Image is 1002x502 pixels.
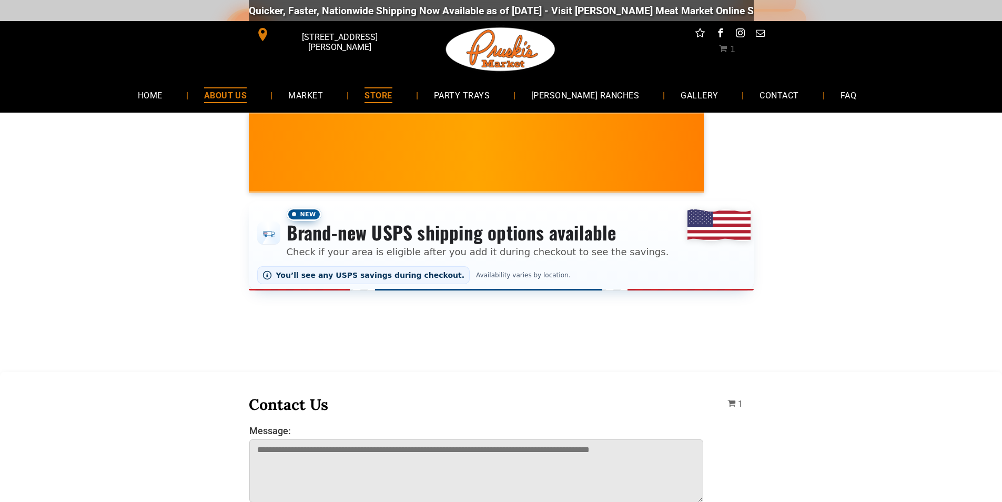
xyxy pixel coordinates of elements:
a: MARKET [272,81,339,109]
a: facebook [713,26,727,43]
a: [PERSON_NAME] RANCHES [515,81,655,109]
label: Message: [249,425,704,436]
a: STORE [349,81,408,109]
span: New [287,208,321,221]
a: Social network [693,26,707,43]
h3: Brand-new USPS shipping options available [287,221,669,244]
div: Quicker, Faster, Nationwide Shipping Now Available as of [DATE] - Visit [PERSON_NAME] Meat Market... [237,5,874,17]
img: Pruski-s+Market+HQ+Logo2-1920w.png [444,21,558,78]
span: You’ll see any USPS savings during checkout. [276,271,465,279]
div: Shipping options announcement [249,201,754,290]
a: email [753,26,767,43]
a: ABOUT US [188,81,263,109]
a: CONTACT [744,81,814,109]
span: Availability varies by location. [474,272,572,279]
a: GALLERY [665,81,734,109]
span: ABOUT US [204,87,247,103]
span: 1 [738,399,743,409]
a: [STREET_ADDRESS][PERSON_NAME] [249,26,410,43]
a: instagram [733,26,747,43]
p: Check if your area is eligible after you add it during checkout to see the savings. [287,245,669,259]
span: [PERSON_NAME] MARKET [688,160,895,177]
a: PARTY TRAYS [418,81,505,109]
span: 1 [730,44,735,54]
a: HOME [122,81,178,109]
h3: Contact Us [249,395,704,414]
span: [STREET_ADDRESS][PERSON_NAME] [271,27,407,57]
a: FAQ [825,81,872,109]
